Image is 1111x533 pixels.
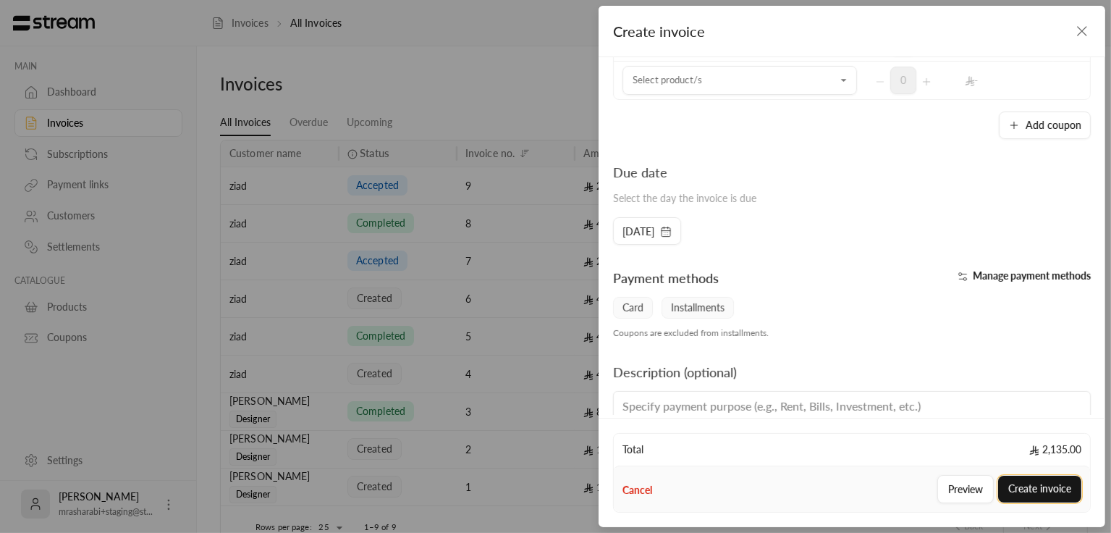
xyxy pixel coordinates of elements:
[999,112,1091,139] button: Add coupon
[613,192,756,204] span: Select the day the invoice is due
[622,442,643,457] span: Total
[937,475,994,503] button: Preview
[613,270,719,286] span: Payment methods
[613,364,737,380] span: Description (optional)
[835,72,853,89] button: Open
[613,22,705,40] span: Create invoice
[613,297,653,319] span: Card
[890,67,916,94] span: 0
[613,162,756,182] div: Due date
[998,476,1081,503] button: Create invoice
[1029,442,1081,457] span: 2,135.00
[973,269,1091,282] span: Manage payment methods
[622,483,652,498] button: Cancel
[622,224,654,239] span: [DATE]
[960,62,1054,99] td: -
[662,297,734,319] span: Installments
[606,327,1098,339] div: Coupons are excluded from installments.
